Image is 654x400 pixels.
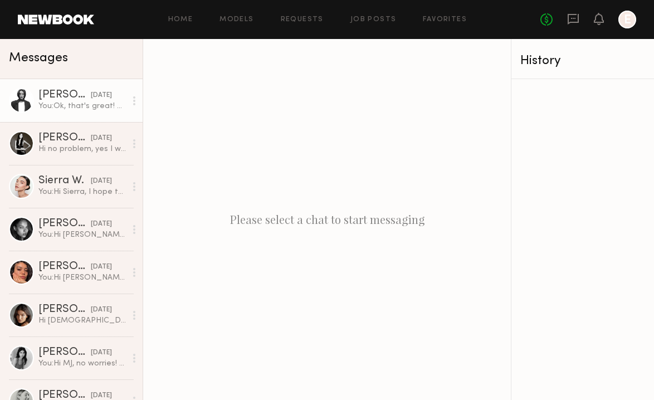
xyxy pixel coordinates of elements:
div: Hi no problem, yes I would be available! My phone number is [PHONE_NUMBER] just in case! [38,144,126,154]
div: [DATE] [91,262,112,272]
a: Models [219,16,253,23]
div: You: Hi MJ, no worries! We are continuously shooting and always looking for additional models - l... [38,358,126,369]
span: Messages [9,52,68,65]
div: [PERSON_NAME] [38,218,91,230]
div: [PERSON_NAME] [38,133,91,144]
div: [DATE] [91,133,112,144]
a: Home [168,16,193,23]
div: [DATE] [91,90,112,101]
div: [PERSON_NAME] [38,261,91,272]
div: You: Hi [PERSON_NAME], I hope this message finds you well. I’m reaching out on behalf of [PERSON_... [38,230,126,240]
div: [PERSON_NAME] [38,304,91,315]
div: You: Hi Sierra, I hope this message finds you well. I’m reaching out on behalf of [PERSON_NAME], ... [38,187,126,197]
div: History [520,55,645,67]
div: [DATE] [91,348,112,358]
div: You: Ok, that's great! See you [DATE] [38,101,126,111]
div: [DATE] [91,305,112,315]
a: Favorites [423,16,467,23]
div: Sierra W. [38,175,91,187]
div: [DATE] [91,176,112,187]
div: [PERSON_NAME] [38,347,91,358]
a: Requests [281,16,324,23]
a: E [618,11,636,28]
div: Please select a chat to start messaging [143,39,511,400]
div: You: Hi [PERSON_NAME], I hope this message finds you well. I’m reaching out on behalf of [PERSON_... [38,272,126,283]
div: [DATE] [91,219,112,230]
div: Hi [DEMOGRAPHIC_DATA], I just signed in! [38,315,126,326]
div: [PERSON_NAME] [38,90,91,101]
a: Job Posts [350,16,397,23]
